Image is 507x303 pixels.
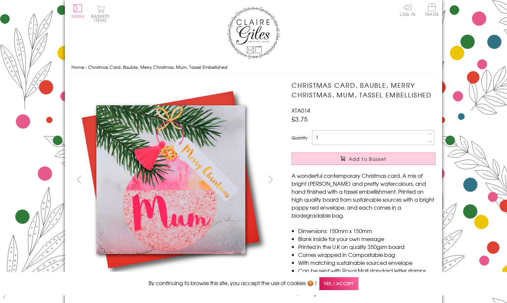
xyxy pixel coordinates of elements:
[292,106,310,114] span: XTA014
[71,64,84,70] a: Home
[71,80,270,279] img: Christmas Card, Bauble, Merry Christmas, Mum, Tassel Embellished
[400,3,416,16] a: Log In
[85,64,87,70] span: ›
[292,172,436,219] p: A wonderful contemporary Christmas card. A mix of bright [PERSON_NAME] and pretty watercolours, a...
[278,80,477,279] img: Christmas Card, Bauble, Merry Christmas, Mum, Tassel Embellished
[298,235,436,243] li: Blank inside for your own message
[71,4,84,18] button: Menu
[71,172,86,187] button: prev
[71,13,84,19] span: Menu
[263,172,278,187] button: next
[91,5,110,22] button: Basket0 items
[298,251,436,259] li: Comes wrapped in Compostable bag
[425,3,439,16] span: Trade
[298,259,436,267] li: With matching sustainable sourced envelope
[88,64,227,70] span: Christmas Card, Bauble, Merry Christmas, Mum, Tassel Embellished
[292,80,436,100] h1: Christmas Card, Bauble, Merry Christmas, Mum, Tassel Embellished
[298,227,436,235] li: Dimensions: 150mm x 150mm
[71,61,436,74] nav: breadcrumbs
[94,13,110,23] span: 0 items
[227,7,280,59] img: Claire Giles Greetings Cards
[298,267,436,275] li: Can be sent with Royal Mail standard letter stamps
[298,243,436,251] li: Printed in the U.K on quality 350gsm board
[292,153,436,165] button: Add to Basket
[349,156,387,162] span: Add to Basket
[292,114,308,124] span: £3.75
[425,3,439,18] a: Trade
[292,135,307,141] label: Quantity
[319,277,358,290] span: Yes, I accept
